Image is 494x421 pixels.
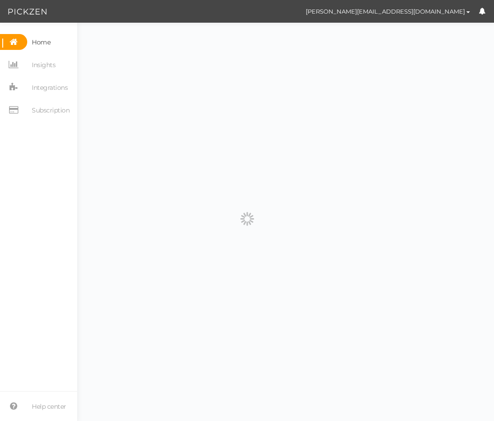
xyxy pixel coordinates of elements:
span: [PERSON_NAME][EMAIL_ADDRESS][DOMAIN_NAME] [306,8,465,15]
img: Pickzen logo [8,6,47,17]
span: Integrations [32,80,68,95]
span: Home [32,35,50,49]
span: Insights [32,58,55,72]
span: Help center [32,399,66,414]
button: [PERSON_NAME][EMAIL_ADDRESS][DOMAIN_NAME] [297,4,479,19]
img: d72b7d863f6005cc4e963d3776029e7f [281,4,297,20]
span: Subscription [32,103,69,117]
